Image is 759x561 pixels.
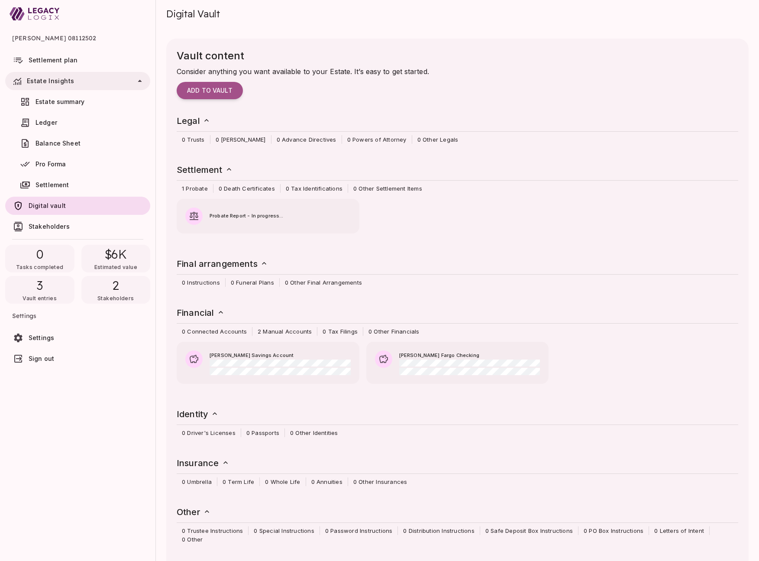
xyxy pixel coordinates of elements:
[177,477,217,486] span: 0 Umbrella
[177,526,248,535] span: 0 Trustee Instructions
[168,501,747,548] div: Other 0 Trustee Instructions0 Special Instructions0 Password Instructions0 Distribution Instructi...
[226,278,279,287] span: 0 Funeral Plans
[97,295,134,302] span: Stakeholders
[280,278,367,287] span: 0 Other Final Arrangements
[177,407,219,421] h6: Identity
[320,526,398,535] span: 0 Password Instructions
[177,428,241,437] span: 0 Driver's Licenses
[306,477,348,486] span: 0 Annuities
[177,327,252,336] span: 0 Connected Accounts
[281,184,348,193] span: 0 Tax Identifications
[81,276,151,304] div: 2Stakeholders
[5,276,74,304] div: 3Vault entries
[177,456,230,470] h6: Insurance
[168,452,747,490] div: Insurance 0 Umbrella0 Term Life0 Whole Life0 Annuities0 Other Insurances
[112,278,119,293] span: 2
[36,246,43,262] span: 0
[249,526,319,535] span: 0 Special Instructions
[5,155,150,173] a: Pro Forma
[177,114,211,128] h6: Legal
[81,245,151,272] div: $6KEstimated value
[398,526,479,535] span: 0 Distribution Instructions
[5,197,150,215] a: Digital vault
[5,217,150,236] a: Stakeholders
[285,428,343,437] span: 0 Other Identities
[168,159,747,197] div: Settlement 1 Probate0 Death Certificates0 Tax Identifications0 Other Settlement Items
[366,342,549,384] button: [PERSON_NAME] Fargo Checking
[29,202,66,209] span: Digital vault
[252,327,317,336] span: 2 Manual Accounts
[177,199,359,233] button: Probate Report - In progress...
[36,139,81,147] span: Balance Sheet
[5,329,150,347] a: Settings
[177,163,233,177] h6: Settlement
[94,264,137,270] span: Estimated value
[23,295,57,302] span: Vault entries
[168,253,747,291] div: Final arrangements 0 Instructions0 Funeral Plans0 Other Final Arrangements
[166,8,220,20] span: Digital Vault
[37,278,43,293] span: 3
[5,51,150,69] a: Settlement plan
[342,135,412,144] span: 0 Powers of Attorney
[241,428,284,437] span: 0 Passports
[105,246,127,262] span: $6K
[5,113,150,132] a: Ledger
[348,477,413,486] span: 0 Other Insurances
[578,526,649,535] span: 0 PO Box Instructions
[399,352,540,360] span: [PERSON_NAME] Fargo Checking
[12,28,143,49] span: [PERSON_NAME] 08112502
[36,160,66,168] span: Pro Forma
[177,535,208,544] span: 0 Other
[168,302,747,340] div: Financial 0 Connected Accounts2 Manual Accounts0 Tax Filings0 Other Financials
[363,327,425,336] span: 0 Other Financials
[36,119,57,126] span: Ledger
[29,223,70,230] span: Stakeholders
[177,82,243,99] button: Add to vault
[177,67,429,76] span: Consider anything you want available to your Estate. It’s easy to get started.
[217,477,259,486] span: 0 Term Life
[177,257,268,271] h6: Final arrangements
[348,184,427,193] span: 0 Other Settlement Items
[177,306,225,320] h6: Financial
[271,135,342,144] span: 0 Advance Directives
[16,264,63,270] span: Tasks completed
[27,77,74,84] span: Estate Insights
[177,505,211,519] h6: Other
[29,355,54,362] span: Sign out
[5,93,150,111] a: Estate summary
[5,176,150,194] a: Settlement
[210,212,351,220] span: Probate Report - In progress...
[12,305,143,326] span: Settings
[168,403,747,441] div: Identity 0 Driver's Licenses0 Passports0 Other Identities
[168,110,747,148] div: Legal 0 Trusts0 [PERSON_NAME]0 Advance Directives0 Powers of Attorney0 Other Legals
[5,72,150,90] div: Estate Insights
[210,135,271,144] span: 0 [PERSON_NAME]
[480,526,578,535] span: 0 Safe Deposit Box Instructions
[210,352,351,360] span: [PERSON_NAME] Savings Account
[177,278,225,287] span: 0 Instructions
[29,56,78,64] span: Settlement plan
[5,245,74,272] div: 0Tasks completed
[213,184,280,193] span: 0 Death Certificates
[649,526,709,535] span: 0 Letters of Intent
[177,135,210,144] span: 0 Trusts
[187,87,233,94] span: Add to vault
[177,342,359,384] button: [PERSON_NAME] Savings Account
[5,134,150,152] a: Balance Sheet
[412,135,464,144] span: 0 Other Legals
[36,98,84,105] span: Estate summary
[5,350,150,368] a: Sign out
[29,334,54,341] span: Settings
[317,327,363,336] span: 0 Tax Filings
[177,49,244,62] span: Vault content
[177,184,213,193] span: 1 Probate
[36,181,69,188] span: Settlement
[260,477,305,486] span: 0 Whole Life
